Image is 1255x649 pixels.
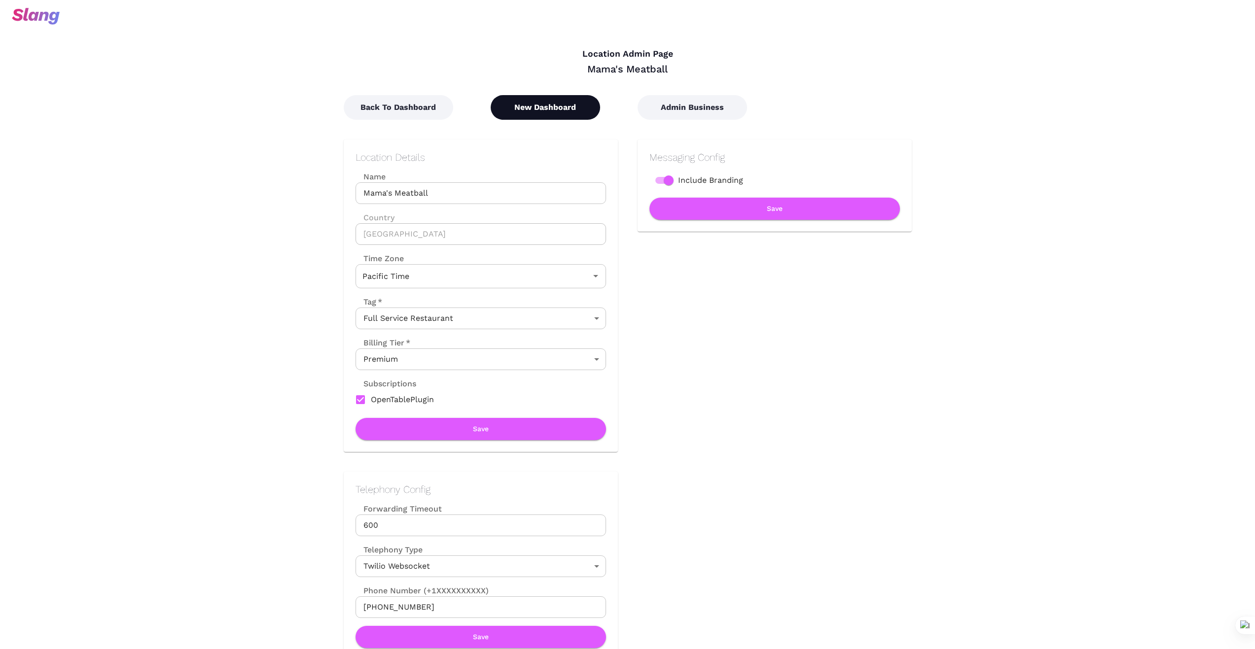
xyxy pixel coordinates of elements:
[344,102,453,112] a: Back To Dashboard
[356,544,423,555] label: Telephony Type
[356,555,606,577] div: Twilio Websocket
[649,198,900,220] button: Save
[356,483,606,495] h2: Telephony Config
[678,174,743,186] span: Include Branding
[649,151,900,163] h2: Messaging Config
[356,503,606,514] label: Forwarding Timeout
[12,8,60,25] img: svg+xml;base64,PHN2ZyB3aWR0aD0iOTciIGhlaWdodD0iMzQiIHZpZXdCb3g9IjAgMCA5NyAzNCIgZmlsbD0ibm9uZSIgeG...
[491,95,600,120] button: New Dashboard
[356,337,410,348] label: Billing Tier
[371,394,434,406] span: OpenTablePlugin
[638,95,747,120] button: Admin Business
[356,418,606,440] button: Save
[344,63,912,75] div: Mama's Meatball
[356,585,606,596] label: Phone Number (+1XXXXXXXXXX)
[638,102,747,112] a: Admin Business
[356,307,606,329] div: Full Service Restaurant
[589,269,603,283] button: Open
[356,296,382,307] label: Tag
[344,95,453,120] button: Back To Dashboard
[491,102,600,112] a: New Dashboard
[344,49,912,60] h4: Location Admin Page
[356,348,606,370] div: Premium
[356,212,606,223] label: Country
[356,253,606,264] label: Time Zone
[356,626,606,648] button: Save
[356,378,416,389] label: Subscriptions
[356,151,606,163] h2: Location Details
[356,171,606,182] label: Name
